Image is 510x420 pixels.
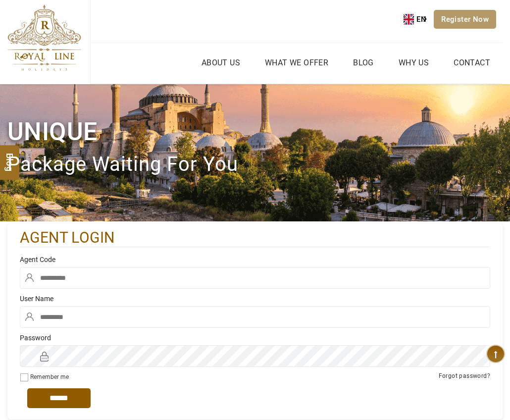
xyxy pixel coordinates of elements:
a: Register Now [434,10,496,29]
a: Blog [351,55,376,70]
a: What we Offer [262,55,331,70]
span: Blog [3,153,16,161]
label: Agent Code [20,255,490,264]
h2: agent login [20,228,490,248]
aside: Language selected: English [396,12,434,27]
div: Language [396,12,434,27]
a: Contact [451,55,493,70]
label: User Name [20,294,490,304]
a: EN [396,12,434,27]
a: Why Us [396,55,431,70]
img: The Royal Line Holidays [7,4,81,71]
label: Remember me [30,373,69,380]
a: About Us [199,55,243,70]
label: Password [20,333,490,343]
a: Forgot password? [439,372,490,379]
